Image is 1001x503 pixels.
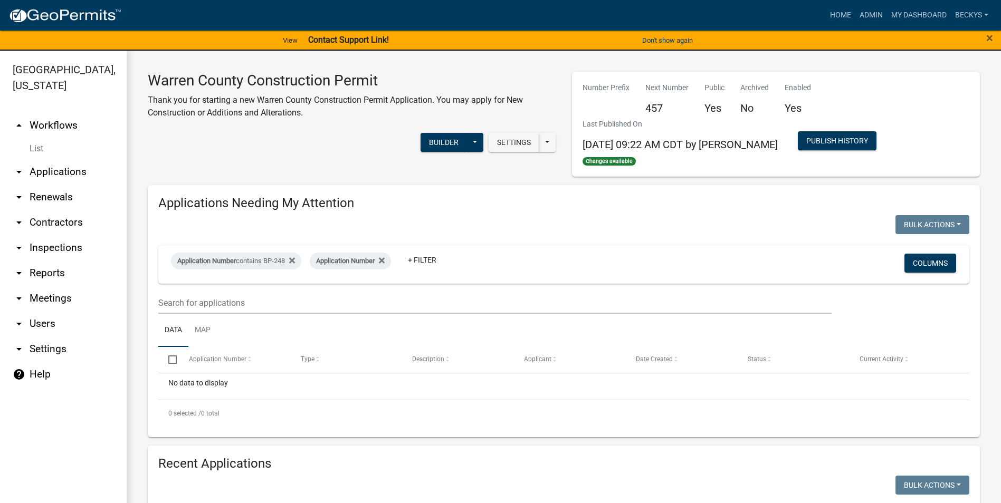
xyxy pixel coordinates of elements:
span: Application Number [189,355,246,363]
h5: Yes [785,102,811,114]
a: My Dashboard [887,5,951,25]
div: No data to display [158,373,969,400]
i: help [13,368,25,381]
h4: Recent Applications [158,456,969,471]
a: Admin [855,5,887,25]
button: Bulk Actions [895,476,969,495]
a: Data [158,314,188,347]
span: Application Number [177,257,236,265]
i: arrow_drop_down [13,317,25,330]
p: Archived [740,82,769,93]
span: Type [301,355,314,363]
strong: Contact Support Link! [308,35,389,45]
p: Last Published On [583,119,778,130]
h5: Yes [704,102,724,114]
datatable-header-cell: Current Activity [850,347,961,372]
i: arrow_drop_up [13,119,25,132]
span: Date Created [636,355,673,363]
i: arrow_drop_down [13,241,25,254]
div: contains BP-248 [171,253,301,269]
datatable-header-cell: Select [158,347,178,372]
i: arrow_drop_down [13,191,25,204]
datatable-header-cell: Status [738,347,850,372]
i: arrow_drop_down [13,292,25,305]
datatable-header-cell: Application Number [178,347,290,372]
i: arrow_drop_down [13,343,25,355]
div: 0 total [158,400,969,427]
input: Search for applications [158,292,832,314]
i: arrow_drop_down [13,166,25,178]
button: Close [986,32,993,44]
datatable-header-cell: Applicant [514,347,626,372]
span: Current Activity [860,355,903,363]
a: beckys [951,5,993,25]
span: Changes available [583,157,636,166]
a: + Filter [399,250,445,269]
span: × [986,31,993,45]
span: 0 selected / [168,410,201,417]
p: Public [704,82,724,93]
p: Thank you for starting a new Warren County Construction Permit Application. You may apply for New... [148,94,556,119]
span: Description [412,355,444,363]
span: Application Number [316,257,375,265]
button: Settings [489,133,539,152]
button: Columns [904,254,956,273]
button: Bulk Actions [895,215,969,234]
span: Status [748,355,766,363]
button: Publish History [798,131,876,150]
wm-modal-confirm: Workflow Publish History [798,137,876,146]
span: [DATE] 09:22 AM CDT by [PERSON_NAME] [583,138,778,151]
i: arrow_drop_down [13,267,25,279]
h5: No [740,102,769,114]
button: Builder [421,133,467,152]
i: arrow_drop_down [13,216,25,229]
p: Next Number [645,82,689,93]
a: View [279,32,302,49]
a: Home [826,5,855,25]
h4: Applications Needing My Attention [158,196,969,211]
span: Applicant [524,355,551,363]
h5: 457 [645,102,689,114]
p: Number Prefix [583,82,630,93]
h3: Warren County Construction Permit [148,72,556,90]
datatable-header-cell: Date Created [626,347,738,372]
datatable-header-cell: Description [402,347,514,372]
datatable-header-cell: Type [290,347,402,372]
p: Enabled [785,82,811,93]
a: Map [188,314,217,347]
button: Don't show again [638,32,697,49]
